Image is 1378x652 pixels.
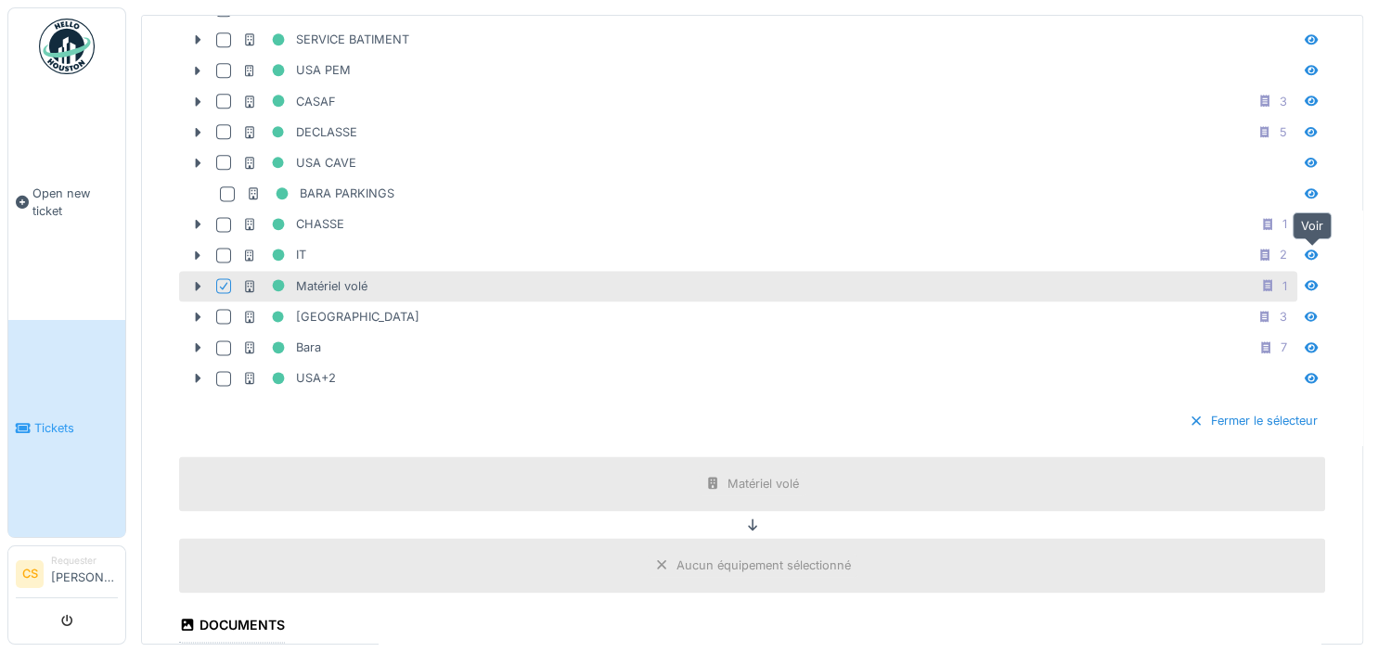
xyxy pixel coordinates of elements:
div: DECLASSE [242,121,357,144]
div: Aucun équipement sélectionné [676,556,851,574]
div: Fermer le sélecteur [1181,408,1325,433]
div: Requester [51,554,118,568]
div: USA PEM [242,58,351,82]
div: Bara [242,336,321,359]
div: 5 [1280,123,1287,141]
li: [PERSON_NAME] [51,554,118,594]
span: Open new ticket [32,185,118,220]
div: USA CAVE [242,151,356,174]
div: Voir [1293,212,1332,239]
img: Badge_color-CXgf-gQk.svg [39,19,95,74]
li: CS [16,560,44,588]
div: IT [242,243,306,266]
span: Tickets [34,419,118,437]
div: 3 [1280,93,1287,110]
div: USA+2 [242,366,336,390]
div: CHASSE [242,212,344,236]
a: Open new ticket [8,84,125,320]
div: 1 [1282,277,1287,295]
div: BARA PARKINGS [246,182,394,205]
div: Documents [179,611,285,643]
div: SERVICE BATIMENT [242,28,409,51]
div: 7 [1281,339,1287,356]
div: 1 [1282,215,1287,233]
div: 3 [1280,308,1287,326]
a: CS Requester[PERSON_NAME] [16,554,118,598]
div: Matériel volé [242,275,367,298]
div: CASAF [242,90,336,113]
div: Matériel volé [728,475,799,492]
div: [GEOGRAPHIC_DATA] [242,305,419,328]
div: 2 [1280,246,1287,263]
a: Tickets [8,320,125,538]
